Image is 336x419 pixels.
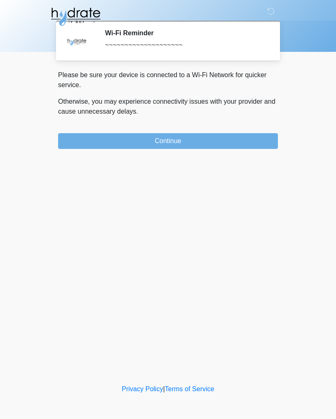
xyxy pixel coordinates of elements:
[58,97,278,117] p: Otherwise, you may experience connectivity issues with your provider and cause unnecessary delays
[105,40,265,50] div: ~~~~~~~~~~~~~~~~~~~~
[122,385,163,392] a: Privacy Policy
[58,133,278,149] button: Continue
[58,70,278,90] p: Please be sure your device is connected to a Wi-Fi Network for quicker service.
[165,385,214,392] a: Terms of Service
[64,29,89,54] img: Agent Avatar
[163,385,165,392] a: |
[136,108,138,115] span: .
[50,6,101,27] img: Hydrate IV Bar - Fort Collins Logo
